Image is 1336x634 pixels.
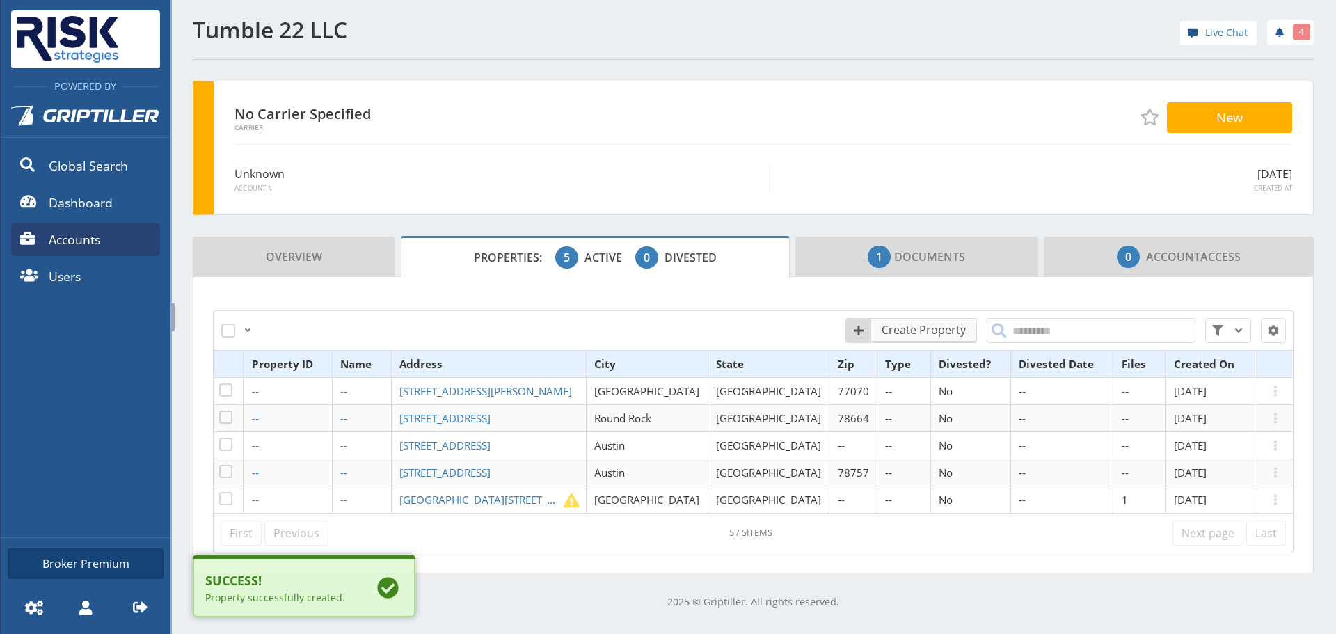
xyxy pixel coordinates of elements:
span: -- [838,493,845,507]
a: Previous [264,521,328,546]
th: Type [877,351,931,378]
a: Global Search [11,149,160,182]
span: -- [885,411,892,425]
span: [STREET_ADDRESS][PERSON_NAME] [399,384,572,398]
span: [GEOGRAPHIC_DATA] [716,411,821,425]
a: [STREET_ADDRESS][PERSON_NAME] [399,384,576,398]
th: Created On [1166,351,1257,378]
span: -- [252,411,259,425]
a: -- [340,466,351,480]
th: Divested? [930,351,1010,378]
a: Next page [1172,521,1243,546]
a: [STREET_ADDRESS] [399,411,495,425]
span: -- [252,438,259,452]
span: Active [584,250,633,265]
a: 4 [1267,20,1314,45]
span: Carrier [234,124,456,132]
div: No Carrier Specified [234,102,456,132]
div: Unknown [234,166,770,193]
span: -- [885,384,892,398]
span: [DATE] [1174,411,1207,425]
span: No [939,411,953,425]
span: -- [340,384,347,398]
span: -- [1019,384,1026,398]
span: [GEOGRAPHIC_DATA] [716,384,821,398]
span: -- [252,493,259,507]
span: -- [340,411,347,425]
a: Live Chat [1180,21,1257,45]
span: [GEOGRAPHIC_DATA] [716,493,821,507]
span: Dashboard [49,193,113,212]
img: Risk Strategies Company [11,10,124,68]
th: Zip [829,351,877,378]
div: [DATE] [770,166,1292,193]
span: [GEOGRAPHIC_DATA] [716,438,821,452]
a: -- [340,411,351,425]
span: Users [49,267,81,285]
span: -- [1122,438,1129,452]
span: Austin [594,466,625,480]
label: Select All [221,318,241,338]
span: [GEOGRAPHIC_DATA][STREET_ADDRESS] [399,493,596,507]
span: Overview [266,243,322,271]
span: 0 [1125,248,1131,265]
span: [DATE] [1174,466,1207,480]
th: Name [332,351,391,378]
span: -- [1122,466,1129,480]
span: 0 [644,249,650,266]
span: -- [1019,438,1026,452]
span: Live Chat [1205,25,1248,40]
span: -- [252,384,259,398]
th: State [708,351,829,378]
div: Property successfully created. [205,590,353,605]
span: 78757 [838,466,869,480]
span: -- [885,438,892,452]
span: Add to Favorites [1141,109,1158,125]
div: Click to refresh datatable [729,526,772,539]
span: -- [340,466,347,480]
span: -- [340,493,347,507]
span: Create Property [873,322,976,338]
span: [GEOGRAPHIC_DATA] [716,466,821,480]
a: [STREET_ADDRESS] [399,438,495,452]
span: [STREET_ADDRESS] [399,411,491,425]
span: [STREET_ADDRESS] [399,438,491,452]
span: -- [1019,411,1026,425]
span: Properties: [474,250,552,265]
th: City [586,351,708,378]
span: Access [1117,243,1241,271]
span: Account [1146,249,1200,264]
span: [GEOGRAPHIC_DATA] [594,493,699,507]
a: -- [252,438,263,452]
span: [DATE] [1174,438,1207,452]
span: 77070 [838,384,869,398]
span: 4 [1299,26,1304,38]
a: Broker Premium [8,548,164,579]
span: [GEOGRAPHIC_DATA] [594,384,699,398]
nav: pagination [221,521,1286,546]
span: -- [885,466,892,480]
span: -- [838,438,845,452]
a: [GEOGRAPHIC_DATA][STREET_ADDRESS] [399,493,563,507]
span: -- [340,438,347,452]
a: First [221,521,262,546]
button: New [1167,102,1292,133]
span: [STREET_ADDRESS] [399,466,491,480]
span: 78664 [838,411,869,425]
a: -- [340,384,351,398]
span: Created At [781,184,1292,193]
span: Global Search [49,157,128,175]
a: -- [252,384,263,398]
span: 5 [564,249,570,266]
a: -- [252,493,263,507]
a: -- [252,411,263,425]
span: -- [1019,466,1026,480]
span: -- [885,493,892,507]
span: No [939,493,953,507]
span: [DATE] [1174,384,1207,398]
span: Account # [234,184,758,193]
span: items [747,526,772,539]
a: Create Property [845,318,977,343]
a: -- [340,493,351,507]
span: -- [252,466,259,480]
